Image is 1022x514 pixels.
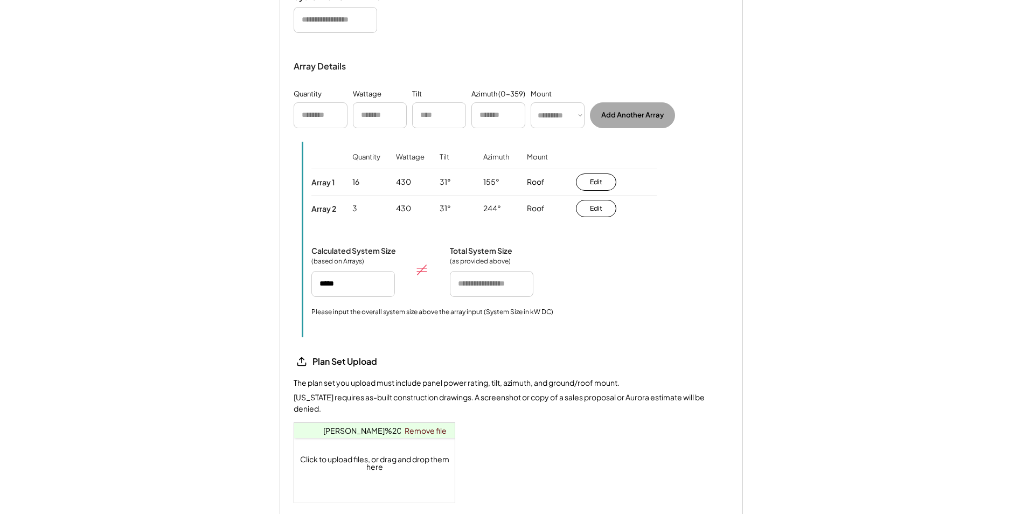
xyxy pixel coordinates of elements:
[311,177,335,187] div: Array 1
[531,89,552,100] div: Mount
[527,177,545,187] div: Roof
[353,89,381,100] div: Wattage
[576,200,616,217] button: Edit
[312,356,420,367] div: Plan Set Upload
[294,423,456,503] div: Click to upload files, or drag and drop them here
[440,177,451,187] div: 31°
[294,60,347,73] div: Array Details
[483,152,509,177] div: Azimuth
[352,152,380,177] div: Quantity
[396,203,411,214] div: 430
[311,246,396,255] div: Calculated System Size
[311,308,553,316] div: Please input the overall system size above the array input (System Size in kW DC)
[294,392,729,414] div: [US_STATE] requires as-built construction drawings. A screenshot or copy of a sales proposal or A...
[412,89,422,100] div: Tilt
[323,426,427,435] a: [PERSON_NAME]%20PS.pdf
[527,203,545,214] div: Roof
[450,257,511,266] div: (as provided above)
[396,177,411,187] div: 430
[440,152,449,177] div: Tilt
[483,203,501,214] div: 244°
[576,173,616,191] button: Edit
[450,246,512,255] div: Total System Size
[311,204,336,213] div: Array 2
[471,89,525,100] div: Azimuth (0-359)
[311,257,365,266] div: (based on Arrays)
[352,177,359,187] div: 16
[401,423,450,438] a: Remove file
[294,378,620,388] div: The plan set you upload must include panel power rating, tilt, azimuth, and ground/roof mount.
[590,102,675,128] button: Add Another Array
[527,152,548,177] div: Mount
[396,152,425,177] div: Wattage
[294,89,322,100] div: Quantity
[483,177,499,187] div: 155°
[440,203,451,214] div: 31°
[352,203,357,214] div: 3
